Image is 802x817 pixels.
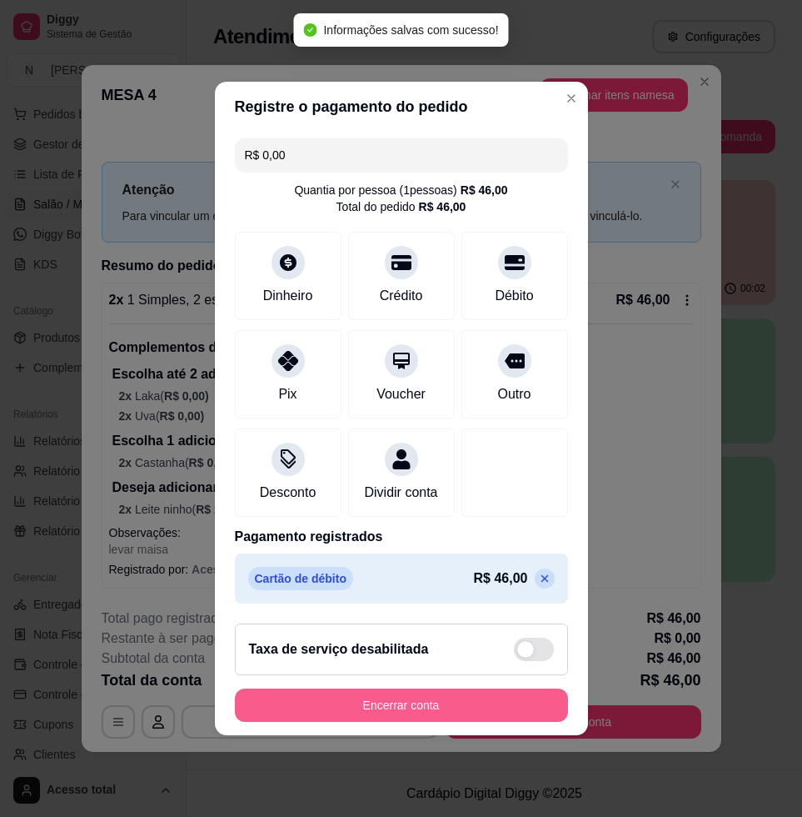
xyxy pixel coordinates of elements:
button: Encerrar conta [235,689,568,722]
input: Ex.: hambúrguer de cordeiro [245,138,558,172]
p: Pagamento registrados [235,527,568,547]
h2: Taxa de serviço desabilitada [249,639,429,659]
div: Dividir conta [364,483,437,503]
div: R$ 46,00 [419,198,466,215]
div: Outro [497,384,531,404]
header: Registre o pagamento do pedido [215,82,588,132]
button: Close [558,85,585,112]
div: Pix [278,384,296,404]
span: Informações salvas com sucesso! [323,23,498,37]
div: Total do pedido [336,198,466,215]
div: R$ 46,00 [461,182,508,198]
div: Quantia por pessoa ( 1 pessoas) [294,182,507,198]
div: Desconto [260,483,316,503]
div: Crédito [380,286,423,306]
div: Voucher [376,384,426,404]
span: check-circle [303,23,316,37]
p: Cartão de débito [248,567,353,590]
div: Dinheiro [263,286,313,306]
div: Débito [495,286,533,306]
p: R$ 46,00 [474,569,528,589]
